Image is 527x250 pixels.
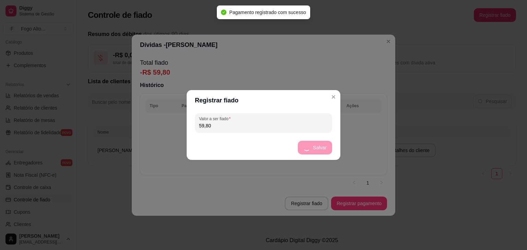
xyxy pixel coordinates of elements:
input: Valor a ser fiado [199,122,328,129]
span: Pagamento registrado com sucesso [229,10,306,15]
label: Valor a ser fiado [199,116,233,122]
span: check-circle [221,10,226,15]
button: Close [328,91,339,102]
header: Registrar fiado [187,90,340,111]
